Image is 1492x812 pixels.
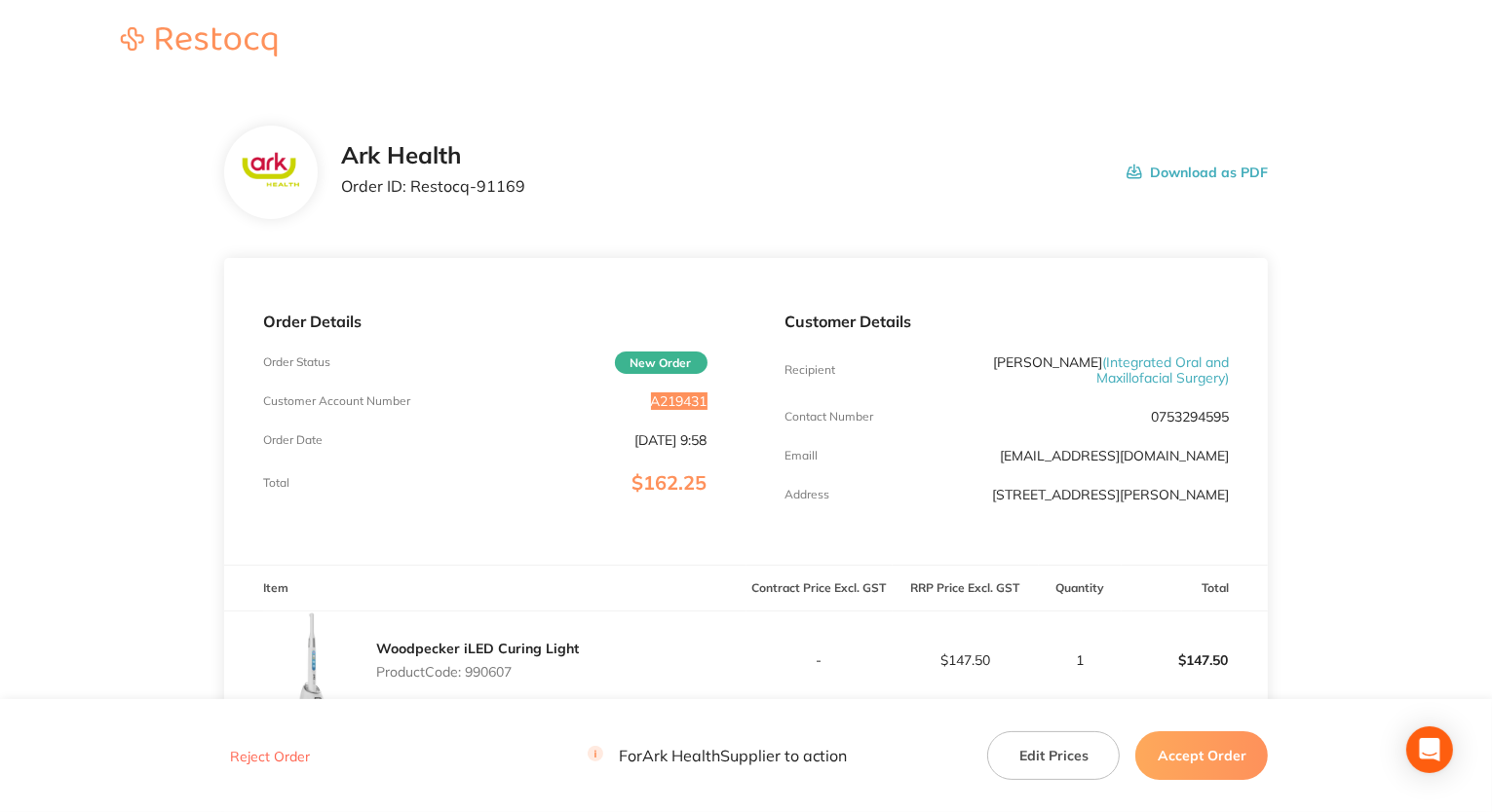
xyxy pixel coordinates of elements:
p: Recipient [785,363,836,377]
p: Order Date [263,433,323,447]
a: Woodpecker iLED Curing Light [376,640,579,657]
p: Order Status [263,355,330,369]
img: Restocq logo [101,27,296,56]
p: $147.50 [894,652,1038,668]
p: For Ark Health Supplier to action [588,747,848,765]
p: Emaill [785,449,819,462]
button: Reject Order [224,748,316,765]
p: $147.50 [1123,637,1267,683]
p: Order Details [263,313,708,330]
p: Order ID: Restocq- 91169 [341,177,525,195]
img: cmd5MXhrNA [263,611,361,709]
h2: Ark Health [341,142,525,169]
span: New Order [615,351,708,374]
p: [PERSON_NAME] [933,354,1229,386]
p: A219431 [651,393,708,409]
button: Download as PDF [1127,142,1268,203]
p: Total [263,476,289,490]
img: c3FhZTAyaA [239,150,302,195]
p: [DATE] 9:58 [635,432,708,448]
th: Total [1122,566,1268,611]
span: ( Integrated Oral and Maxillofacial Surgery ) [1096,353,1229,387]
span: $162.25 [632,470,708,495]
button: Accept Order [1135,731,1268,780]
a: Restocq logo [101,27,296,59]
th: Quantity [1039,566,1123,611]
p: 1 [1040,652,1122,668]
p: - [747,652,892,668]
div: Open Intercom Messenger [1406,726,1453,773]
p: Customer Account Number [263,394,410,408]
button: Edit Prices [987,731,1120,780]
a: [EMAIL_ADDRESS][DOMAIN_NAME] [1000,447,1229,464]
th: Contract Price Excl. GST [746,566,893,611]
p: Product Code: 990607 [376,664,579,680]
p: Address [785,488,830,501]
p: Contact Number [785,410,874,424]
p: Customer Details [785,313,1230,330]
th: RRP Price Excl. GST [893,566,1039,611]
th: Item [224,566,746,611]
p: [STREET_ADDRESS][PERSON_NAME] [992,487,1229,502]
p: 0753294595 [1151,409,1229,424]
